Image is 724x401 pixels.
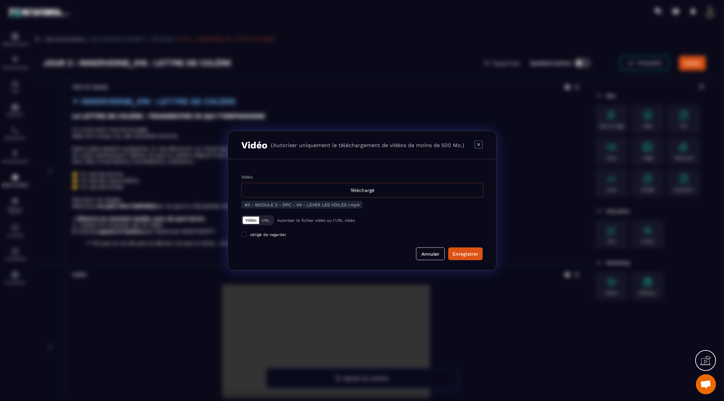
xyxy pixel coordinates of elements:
span: #3 - MODULE 3 - DPC - V4 - LEVER LES VOILES I.mp4 [245,202,360,207]
button: URL [259,216,273,224]
button: Annuler [416,247,445,260]
a: Ouvrir le chat [696,374,716,394]
label: Vidéo [241,174,253,179]
div: Téléchargé [241,183,483,197]
span: obligé de regarder [250,232,286,237]
p: Autoriser le fichier vidéo ou l'URL vidéo [277,218,355,222]
button: Vidéo [243,216,259,224]
div: Enregistrer [452,250,478,257]
p: (Autoriser uniquement le téléchargement de vidéos de moins de 500 Mo.) [271,142,464,148]
h3: Vidéo [241,139,267,150]
button: Enregistrer [448,247,483,260]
